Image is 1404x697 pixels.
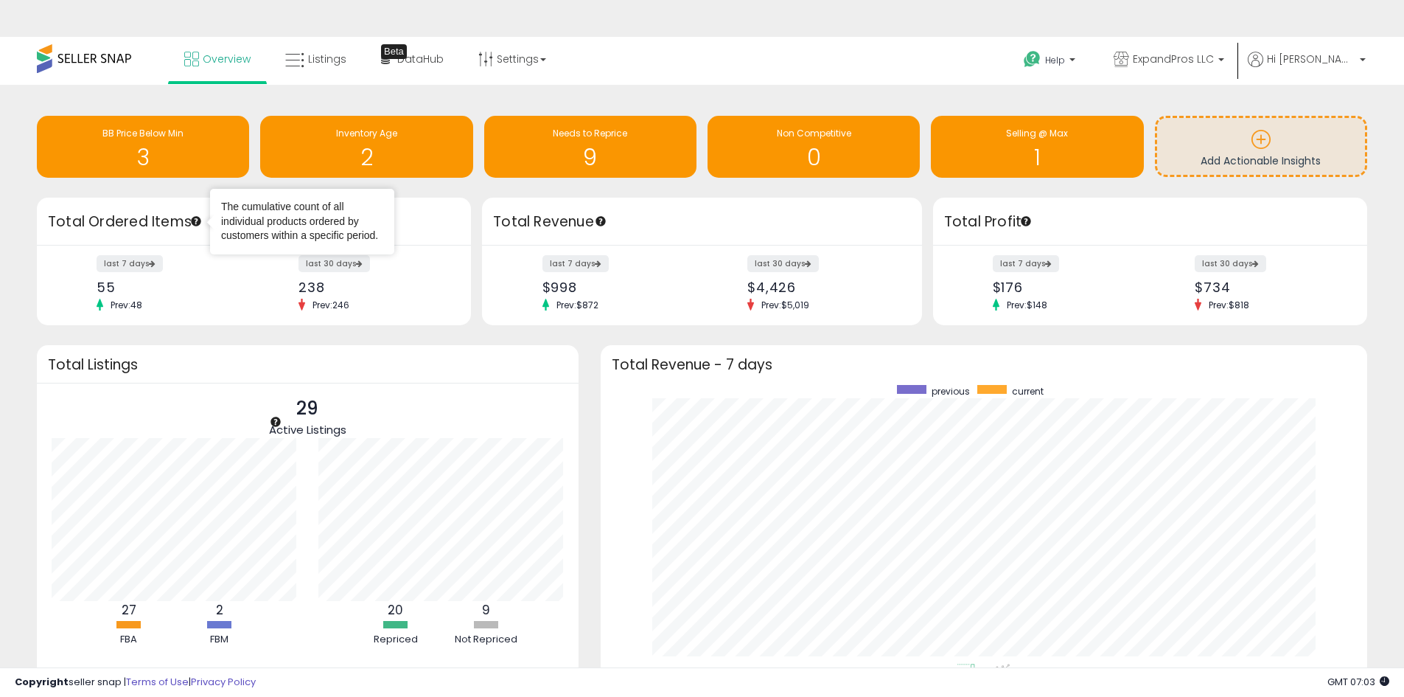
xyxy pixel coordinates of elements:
[1103,37,1235,85] a: ExpandPros LLC
[1327,675,1389,689] span: 2025-09-8 07:03 GMT
[777,127,851,139] span: Non Competitive
[274,37,357,81] a: Listings
[612,359,1356,370] h3: Total Revenue - 7 days
[553,127,627,139] span: Needs to Reprice
[48,359,567,370] h3: Total Listings
[1045,54,1065,66] span: Help
[549,299,606,311] span: Prev: $872
[467,37,557,81] a: Settings
[126,675,189,689] a: Terms of Use
[189,215,203,228] div: Tooltip anchor
[1248,52,1366,85] a: Hi [PERSON_NAME]
[268,145,465,170] h1: 2
[298,280,445,295] div: 238
[932,385,970,398] span: previous
[1023,50,1041,69] i: Get Help
[442,633,531,647] div: Not Repriced
[542,280,691,295] div: $998
[1267,52,1355,66] span: Hi [PERSON_NAME]
[993,280,1139,295] div: $176
[269,395,346,423] p: 29
[482,601,490,619] b: 9
[944,212,1356,232] h3: Total Profit
[493,212,911,232] h3: Total Revenue
[305,299,357,311] span: Prev: 246
[44,145,242,170] h1: 3
[216,601,223,619] b: 2
[15,675,69,689] strong: Copyright
[747,280,896,295] div: $4,426
[352,633,440,647] div: Repriced
[15,676,256,690] div: seller snap | |
[298,255,370,272] label: last 30 days
[931,116,1143,178] a: Selling @ Max 1
[708,116,920,178] a: Non Competitive 0
[308,52,346,66] span: Listings
[97,255,163,272] label: last 7 days
[381,44,407,59] div: Tooltip anchor
[260,116,472,178] a: Inventory Age 2
[1201,153,1321,168] span: Add Actionable Insights
[85,633,173,647] div: FBA
[175,633,264,647] div: FBM
[999,299,1055,311] span: Prev: $148
[97,280,243,295] div: 55
[1006,127,1068,139] span: Selling @ Max
[102,127,184,139] span: BB Price Below Min
[542,255,609,272] label: last 7 days
[269,415,282,429] div: Tooltip anchor
[388,601,403,619] b: 20
[103,299,150,311] span: Prev: 48
[221,200,383,243] div: The cumulative count of all individual products ordered by customers within a specific period.
[336,127,397,139] span: Inventory Age
[203,52,251,66] span: Overview
[370,37,455,81] a: DataHub
[594,215,607,228] div: Tooltip anchor
[269,422,346,437] span: Active Listings
[1012,39,1090,85] a: Help
[1157,118,1365,175] a: Add Actionable Insights
[1201,299,1257,311] span: Prev: $818
[1195,255,1266,272] label: last 30 days
[938,145,1136,170] h1: 1
[715,145,912,170] h1: 0
[1133,52,1214,66] span: ExpandPros LLC
[48,212,460,232] h3: Total Ordered Items
[173,37,262,81] a: Overview
[993,255,1059,272] label: last 7 days
[492,145,689,170] h1: 9
[191,675,256,689] a: Privacy Policy
[747,255,819,272] label: last 30 days
[1019,215,1033,228] div: Tooltip anchor
[754,299,817,311] span: Prev: $5,019
[122,601,136,619] b: 27
[37,116,249,178] a: BB Price Below Min 3
[397,52,444,66] span: DataHub
[1195,280,1341,295] div: $734
[484,116,696,178] a: Needs to Reprice 9
[1012,385,1044,398] span: current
